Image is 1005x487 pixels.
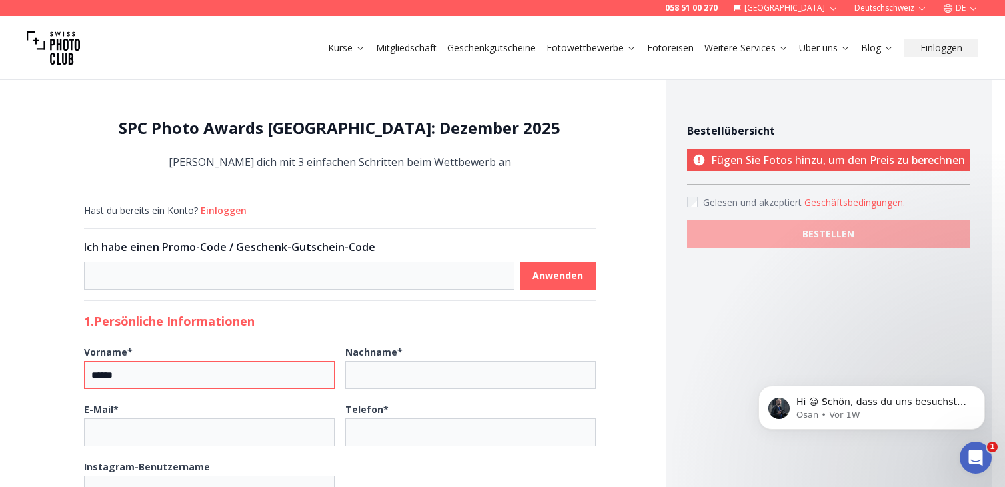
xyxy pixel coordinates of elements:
div: Hast du bereits ein Konto? [84,204,596,217]
a: Fotowettbewerbe [546,41,636,55]
input: Accept terms [687,197,698,207]
h4: Bestellübersicht [687,123,970,139]
input: Vorname* [84,361,335,389]
a: Über uns [799,41,850,55]
button: Anwenden [520,262,596,290]
b: Vorname * [84,346,133,358]
iframe: Intercom notifications Nachricht [738,358,1005,451]
h2: 1. Persönliche Informationen [84,312,596,330]
div: [PERSON_NAME] dich mit 3 einfachen Schritten beim Wettbewerb an [84,117,596,171]
button: Einloggen [904,39,978,57]
b: Instagram-Benutzername [84,460,210,473]
input: Telefon* [345,418,596,446]
p: Fügen Sie Fotos hinzu, um den Preis zu berechnen [687,149,970,171]
span: Gelesen und akzeptiert [703,196,804,209]
button: Weitere Services [699,39,794,57]
iframe: Intercom live chat [960,442,992,474]
b: BESTELLEN [802,227,854,241]
button: Geschenkgutscheine [442,39,541,57]
button: Fotowettbewerbe [541,39,642,57]
a: Geschenkgutscheine [447,41,536,55]
button: Einloggen [201,204,247,217]
img: Swiss photo club [27,21,80,75]
button: Accept termsGelesen und akzeptiert [804,196,905,209]
input: Nachname* [345,361,596,389]
b: Nachname * [345,346,403,358]
a: Blog [861,41,894,55]
button: Kurse [323,39,371,57]
b: Anwenden [532,269,583,282]
button: Fotoreisen [642,39,699,57]
button: Blog [856,39,899,57]
button: Mitgliedschaft [371,39,442,57]
b: Telefon * [345,403,389,416]
h3: Ich habe einen Promo-Code / Geschenk-Gutschein-Code [84,239,596,255]
a: Fotoreisen [647,41,694,55]
button: BESTELLEN [687,220,970,248]
span: 1 [987,442,998,452]
a: Mitgliedschaft [376,41,437,55]
b: E-Mail * [84,403,119,416]
a: 058 51 00 270 [665,3,718,13]
a: Weitere Services [704,41,788,55]
h1: SPC Photo Awards [GEOGRAPHIC_DATA]: Dezember 2025 [84,117,596,139]
button: Über uns [794,39,856,57]
a: Kurse [328,41,365,55]
input: E-Mail* [84,418,335,446]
